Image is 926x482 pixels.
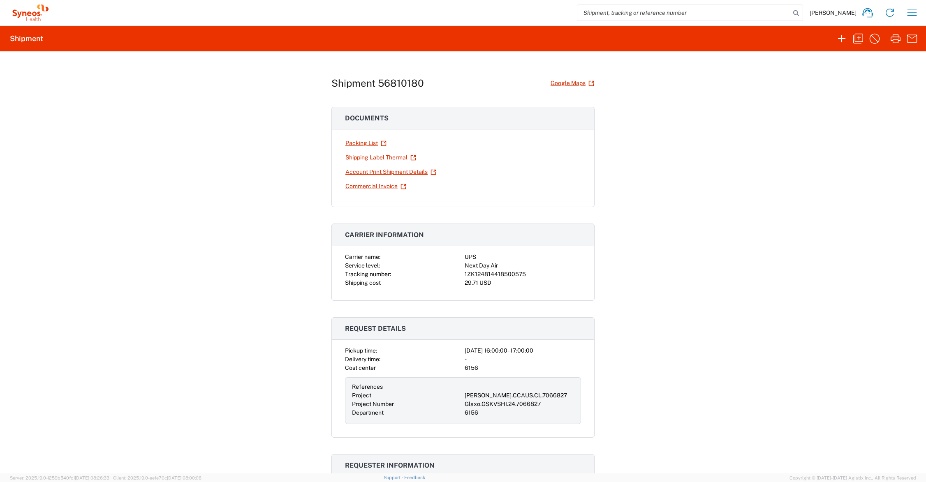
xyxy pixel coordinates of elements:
[345,271,391,277] span: Tracking number:
[352,400,461,408] div: Project Number
[345,279,381,286] span: Shipping cost
[10,34,43,44] h2: Shipment
[345,136,387,150] a: Packing List
[352,383,383,390] span: References
[352,408,461,417] div: Department
[345,364,376,371] span: Cost center
[577,5,790,21] input: Shipment, tracking or reference number
[465,346,581,355] div: [DATE] 16:00:00 - 17:00:00
[345,150,417,165] a: Shipping Label Thermal
[345,356,380,362] span: Delivery time:
[345,254,380,260] span: Carrier name:
[345,347,377,354] span: Pickup time:
[465,279,581,287] div: 29.71 USD
[345,231,424,239] span: Carrier information
[10,475,109,480] span: Server: 2025.19.0-1259b540fc1
[465,270,581,279] div: 1ZK124814418500575
[113,475,201,480] span: Client: 2025.19.0-aefe70c
[465,391,574,400] div: [PERSON_NAME].CCAUS.CL.7066827
[167,475,201,480] span: [DATE] 08:00:06
[465,253,581,261] div: UPS
[384,475,404,480] a: Support
[345,262,380,269] span: Service level:
[331,77,424,89] h1: Shipment 56810180
[404,475,425,480] a: Feedback
[810,9,857,16] span: [PERSON_NAME]
[345,461,435,469] span: Requester information
[789,474,916,482] span: Copyright © [DATE]-[DATE] Agistix Inc., All Rights Reserved
[465,364,581,372] div: 6156
[465,261,581,270] div: Next Day Air
[352,391,461,400] div: Project
[345,114,389,122] span: Documents
[465,355,581,364] div: -
[550,76,595,90] a: Google Maps
[345,165,437,179] a: Account Print Shipment Details
[75,475,109,480] span: [DATE] 08:26:33
[465,400,574,408] div: Glaxo.GSKVSHI.24.7066827
[345,179,407,194] a: Commercial Invoice
[465,408,574,417] div: 6156
[345,325,406,332] span: Request details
